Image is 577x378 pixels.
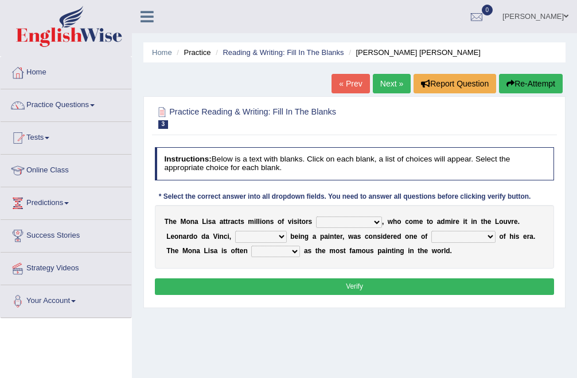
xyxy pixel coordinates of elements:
[186,233,189,241] b: r
[1,220,131,249] a: Success Stories
[205,233,209,241] b: a
[288,218,292,226] b: v
[299,218,302,226] b: t
[382,247,386,255] b: a
[291,218,293,226] b: i
[425,233,427,241] b: f
[290,233,294,241] b: b
[328,233,330,241] b: i
[391,233,393,241] b: r
[499,218,503,226] b: o
[445,218,451,226] b: m
[421,233,425,241] b: o
[1,89,131,118] a: Practice Questions
[332,74,369,93] a: « Prev
[166,247,170,255] b: T
[514,218,518,226] b: e
[213,233,217,241] b: V
[223,247,227,255] b: s
[238,218,240,226] b: t
[248,218,254,226] b: m
[254,218,256,226] b: i
[1,285,131,314] a: Your Account
[1,187,131,216] a: Predictions
[450,247,452,255] b: .
[228,218,231,226] b: r
[1,122,131,151] a: Tests
[344,247,346,255] b: t
[523,233,527,241] b: e
[194,218,198,226] b: a
[262,218,266,226] b: o
[514,233,516,241] b: i
[418,247,420,255] b: t
[352,247,356,255] b: a
[224,233,228,241] b: c
[313,233,317,241] b: a
[437,218,441,226] b: a
[201,233,205,241] b: d
[432,247,437,255] b: w
[204,247,208,255] b: L
[266,218,270,226] b: n
[155,105,403,129] h2: Practice Reading & Writing: Fill In The Blanks
[164,155,211,163] b: Instructions:
[463,218,465,226] b: i
[397,233,401,241] b: d
[196,247,200,255] b: a
[427,218,429,226] b: t
[393,233,397,241] b: e
[527,233,530,241] b: r
[240,218,244,226] b: s
[212,218,216,226] b: a
[231,218,235,226] b: a
[225,218,228,226] b: t
[152,48,172,57] a: Home
[483,218,487,226] b: h
[210,247,214,255] b: s
[302,218,306,226] b: o
[409,233,413,241] b: n
[334,233,336,241] b: t
[533,233,535,241] b: .
[158,120,169,129] span: 3
[377,247,381,255] b: p
[220,218,224,226] b: a
[503,218,507,226] b: u
[166,233,170,241] b: L
[178,233,182,241] b: n
[155,278,555,295] button: Verify
[336,233,340,241] b: e
[309,218,313,226] b: s
[429,218,433,226] b: o
[383,233,387,241] b: d
[1,253,131,281] a: Strategy Videos
[408,247,410,255] b: i
[342,233,344,241] b: ,
[318,247,322,255] b: h
[298,233,300,241] b: i
[471,218,473,226] b: i
[373,74,411,93] a: Next »
[387,233,391,241] b: e
[227,233,229,241] b: i
[414,233,418,241] b: e
[373,233,377,241] b: n
[237,247,240,255] b: t
[183,233,187,241] b: a
[385,247,387,255] b: i
[369,233,373,241] b: o
[499,74,563,93] button: Re-Attempt
[223,48,344,57] a: Reading & Writing: Fill In The Blanks
[387,247,391,255] b: n
[305,233,309,241] b: g
[348,233,353,241] b: w
[419,218,423,226] b: e
[217,233,219,241] b: i
[481,218,483,226] b: t
[258,218,260,226] b: l
[424,247,428,255] b: e
[175,247,179,255] b: e
[511,218,514,226] b: r
[220,233,224,241] b: n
